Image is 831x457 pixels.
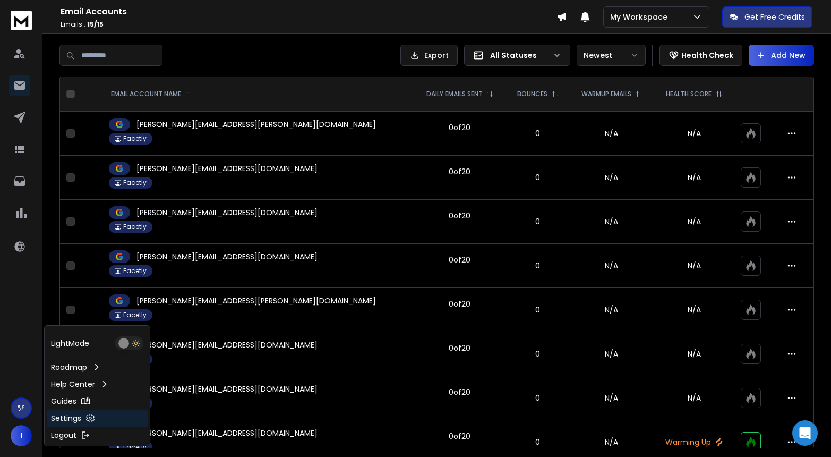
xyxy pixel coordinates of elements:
div: 0 of 20 [449,343,470,353]
p: Logout [51,430,76,441]
span: 15 / 15 [87,20,104,29]
p: WARMUP EMAILS [581,90,631,98]
p: Facetly [123,134,147,143]
p: 0 [512,216,562,227]
button: Add New [749,45,814,66]
p: Guides [51,396,76,407]
div: 0 of 20 [449,387,470,397]
a: Help Center [47,376,148,393]
div: 0 of 20 [449,166,470,177]
td: N/A [569,156,654,200]
p: 0 [512,260,562,271]
img: logo [11,11,32,30]
p: 0 [512,437,562,447]
p: Get Free Credits [744,12,805,22]
td: N/A [569,376,654,420]
h1: Email Accounts [61,5,556,18]
td: N/A [569,200,654,244]
p: N/A [661,349,728,359]
button: Health Check [659,45,742,66]
p: [PERSON_NAME][EMAIL_ADDRESS][PERSON_NAME][DOMAIN_NAME] [136,119,376,130]
p: N/A [661,304,728,315]
p: [PERSON_NAME][EMAIL_ADDRESS][DOMAIN_NAME] [136,251,318,262]
p: Roadmap [51,362,87,373]
button: I [11,425,32,446]
p: Light Mode [51,338,89,349]
p: N/A [661,260,728,271]
p: N/A [661,172,728,183]
p: Facetly [123,311,147,319]
p: N/A [661,128,728,139]
p: Help Center [51,379,95,390]
p: 0 [512,304,562,315]
p: 0 [512,172,562,183]
p: [PERSON_NAME][EMAIL_ADDRESS][PERSON_NAME][DOMAIN_NAME] [136,295,376,306]
p: 0 [512,128,562,139]
button: Export [400,45,458,66]
p: [PERSON_NAME][EMAIL_ADDRESS][DOMAIN_NAME] [136,207,318,218]
p: My Workspace [610,12,672,22]
p: N/A [661,216,728,227]
td: N/A [569,332,654,376]
div: 0 of 20 [449,210,470,221]
p: [PERSON_NAME][EMAIL_ADDRESS][DOMAIN_NAME] [136,340,318,350]
p: Facetly [123,223,147,231]
p: DAILY EMAILS SENT [426,90,483,98]
p: Facetly [123,443,147,452]
p: All Statuses [490,50,549,61]
p: Health Check [681,50,733,61]
p: Emails : [61,20,556,29]
button: Get Free Credits [722,6,812,28]
td: N/A [569,288,654,332]
div: 0 of 20 [449,122,470,133]
button: Newest [577,45,646,66]
div: 0 of 20 [449,299,470,309]
div: 0 of 20 [449,431,470,442]
p: [PERSON_NAME][EMAIL_ADDRESS][DOMAIN_NAME] [136,384,318,394]
p: N/A [661,393,728,403]
td: N/A [569,244,654,288]
p: Facetly [123,179,147,187]
p: [PERSON_NAME][EMAIL_ADDRESS][DOMAIN_NAME] [136,163,318,174]
p: Settings [51,413,81,424]
div: EMAIL ACCOUNT NAME [111,90,192,98]
p: 0 [512,393,562,403]
p: BOUNCES [517,90,547,98]
a: Guides [47,393,148,410]
div: 0 of 20 [449,255,470,265]
a: Settings [47,410,148,427]
p: Warming Up [661,437,728,447]
div: Open Intercom Messenger [792,420,818,446]
a: Roadmap [47,359,148,376]
td: N/A [569,112,654,156]
p: 0 [512,349,562,359]
p: Facetly [123,267,147,275]
p: [PERSON_NAME][EMAIL_ADDRESS][DOMAIN_NAME] [136,428,318,438]
p: HEALTH SCORE [666,90,712,98]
